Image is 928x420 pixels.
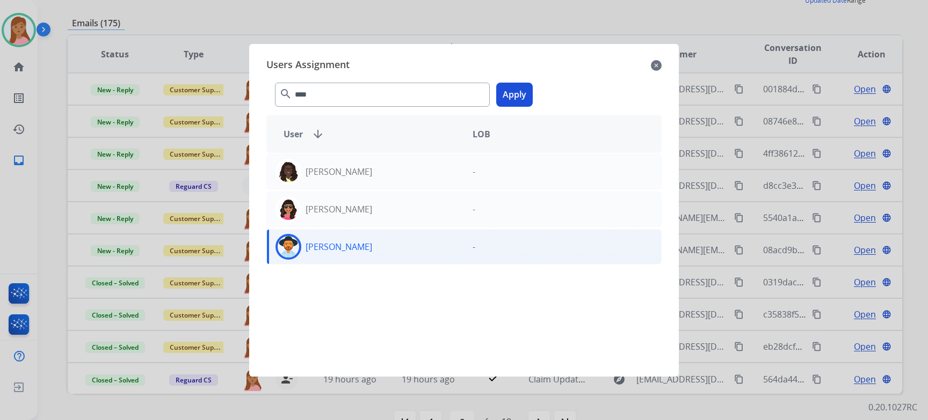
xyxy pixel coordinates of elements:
[496,83,533,107] button: Apply
[275,128,464,141] div: User
[306,240,372,253] p: [PERSON_NAME]
[473,128,490,141] span: LOB
[473,203,475,216] p: -
[306,203,372,216] p: [PERSON_NAME]
[473,240,475,253] p: -
[279,87,292,100] mat-icon: search
[311,128,324,141] mat-icon: arrow_downward
[306,165,372,178] p: [PERSON_NAME]
[473,165,475,178] p: -
[266,57,350,74] span: Users Assignment
[651,59,662,72] mat-icon: close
